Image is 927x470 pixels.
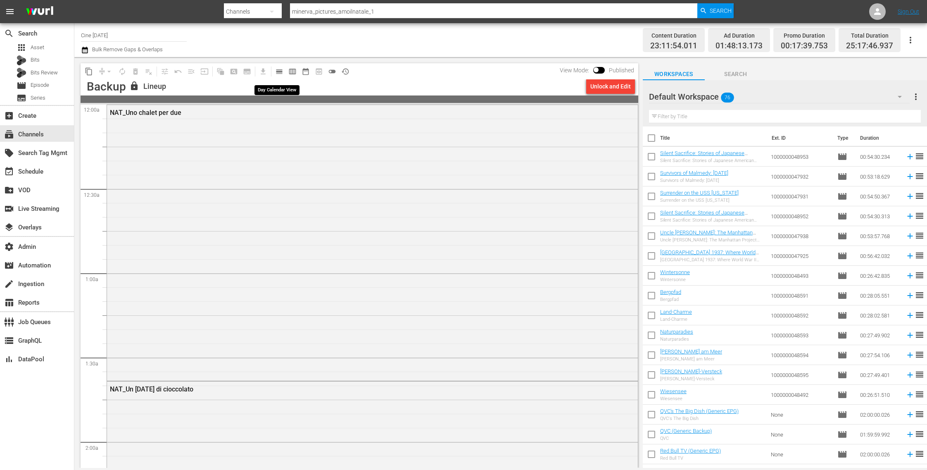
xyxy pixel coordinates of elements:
span: Toggle to switch from Published to Draft view. [593,67,599,73]
span: date_range_outlined [302,67,310,76]
span: reorder [915,251,925,260]
span: calendar_view_week_outlined [288,67,297,76]
span: reorder [915,290,925,300]
span: Episode [837,231,847,241]
svg: Add to Schedule [906,152,915,161]
td: 00:27:49.401 [857,365,902,385]
span: Search [705,69,767,79]
span: View Backup [312,65,326,78]
td: 1000000047938 [768,226,834,246]
span: GraphQL [4,336,14,346]
a: Silent Sacrifice: Stories of Japanese American Incarceration - Part 2 [660,150,748,162]
th: Duration [855,126,905,150]
svg: Add to Schedule [906,331,915,340]
svg: Add to Schedule [906,450,915,459]
svg: Add to Schedule [906,311,915,320]
td: 00:26:42.835 [857,266,902,286]
span: reorder [915,231,925,241]
a: Red Bull TV (Generic EPG) [660,448,721,454]
div: Wiesensee [660,396,687,401]
span: content_copy [85,67,93,76]
svg: Add to Schedule [906,351,915,360]
span: reorder [915,330,925,340]
span: reorder [915,171,925,181]
span: Search Tag Mgmt [4,148,14,158]
span: Loop Content [116,65,129,78]
div: QVC [660,436,712,441]
td: 00:54:30.234 [857,147,902,167]
button: more_vert [911,87,921,107]
span: View Mode: [556,67,593,74]
div: Backup [87,80,126,93]
td: 00:54:50.367 [857,186,902,206]
div: Bits [17,55,26,65]
span: Revert to Primary Episode [171,65,185,78]
span: Schedule [4,167,14,177]
button: Unlock and Edit [586,79,635,94]
span: VOD [4,185,14,195]
div: Naturparadies [660,336,693,342]
span: Episode [31,81,49,89]
span: Search [4,29,14,38]
span: calendar_view_day_outlined [275,67,283,76]
a: Land-Charme [660,309,692,315]
svg: Add to Schedule [906,212,915,221]
span: Search [710,3,732,18]
td: 1000000048593 [768,325,834,345]
span: Episode [837,429,847,439]
td: 00:28:02.581 [857,305,902,325]
span: Asset [17,43,26,52]
span: 76 [721,89,734,106]
span: Episode [837,390,847,400]
span: reorder [915,211,925,221]
div: QVC's The Big Dish [660,416,739,421]
img: ans4CAIJ8jUAAAAAAAAAAAAAAAAAAAAAAAAgQb4GAAAAAAAAAAAAAAAAAAAAAAAAJMjXAAAAAAAAAAAAAAAAAAAAAAAAgAT5G... [20,2,59,21]
span: Create Series Block [240,65,254,78]
td: 1000000048594 [768,345,834,365]
svg: Add to Schedule [906,410,915,419]
svg: Add to Schedule [906,251,915,260]
span: Customize Events [155,63,171,79]
span: Copy Lineup [82,65,95,78]
span: reorder [915,151,925,161]
td: None [768,405,834,425]
svg: Add to Schedule [906,370,915,379]
a: QVC's The Big Dish (Generic EPG) [660,408,739,414]
svg: Add to Schedule [906,430,915,439]
span: Overlays [4,222,14,232]
span: Automation [4,260,14,270]
td: 02:00:00.026 [857,405,902,425]
span: 00:17:39.753 [781,41,828,51]
td: 1000000048952 [768,206,834,226]
span: 25:17:46.937 [846,41,893,51]
span: Episode [837,449,847,459]
span: Download as CSV [254,63,270,79]
span: Asset [31,43,44,52]
span: Series [17,93,26,103]
div: Bits Review [17,68,26,78]
a: Uncle [PERSON_NAME]: The Manhattan Project and Beyond [660,229,756,242]
span: Week Calendar View [286,65,299,78]
span: View History [339,65,352,78]
span: reorder [915,409,925,419]
td: 1000000048591 [768,286,834,305]
td: 00:54:30.313 [857,206,902,226]
span: Ingestion [4,279,14,289]
div: Ad Duration [715,30,763,41]
div: Wintersonne [660,277,690,282]
span: Bulk Remove Gaps & Overlaps [91,46,163,52]
span: Fill episodes with ad slates [185,65,198,78]
span: reorder [915,429,925,439]
a: [PERSON_NAME]-Versteck [660,368,722,375]
div: [PERSON_NAME]-Versteck [660,376,722,382]
span: reorder [915,389,925,399]
td: 01:59:59.992 [857,425,902,444]
div: Silent Sacrifice: Stories of Japanese American Incarceration - Part 1 [660,217,765,223]
span: reorder [915,191,925,201]
a: Sign Out [898,8,919,15]
span: Episode [837,350,847,360]
span: Reports [4,298,14,308]
a: Bergpfad [660,289,681,295]
td: 1000000048953 [768,147,834,167]
span: Refresh All Search Blocks [211,63,227,79]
